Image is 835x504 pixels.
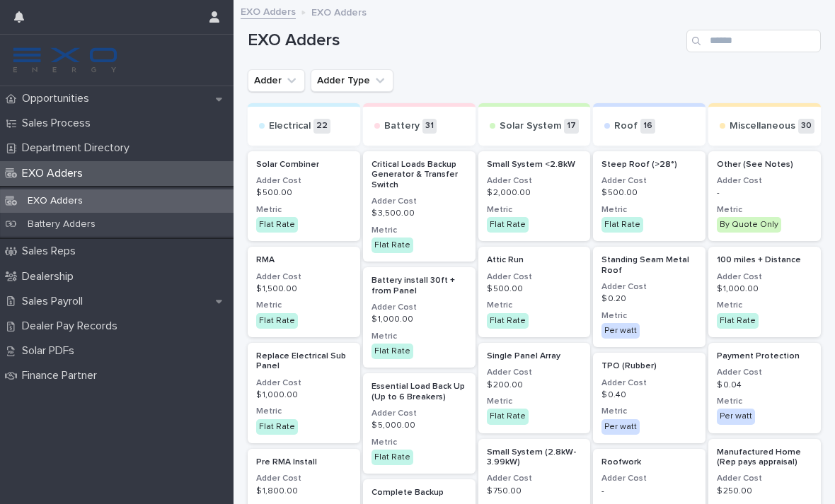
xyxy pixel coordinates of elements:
a: Replace Electrical Sub PanelAdder Cost$ 1,000.00MetricFlat Rate [248,343,360,443]
p: $ 1,000.00 [256,390,352,400]
p: 30 [798,119,814,134]
h3: Metric [601,204,697,216]
p: - [601,486,697,496]
a: Critical Loads Backup Generator & Transfer SwitchAdder Cost$ 3,500.00MetricFlat Rate [363,151,476,262]
h3: Metric [256,204,352,216]
p: $ 2,000.00 [487,188,582,198]
h3: Adder Cost [601,377,697,389]
a: Battery install 30ft + from PanelAdder Cost$ 1,000.00MetricFlat Rate [363,267,476,368]
p: Manufactured Home (Rep pays appraisal) [717,447,812,468]
p: Battery [384,120,420,132]
div: By Quote Only [717,217,781,233]
p: Dealer Pay Records [16,320,129,333]
h3: Adder Cost [256,377,352,389]
div: Flat Rate [256,419,298,435]
h3: Adder Cost [372,196,467,207]
h3: Adder Cost [487,367,582,378]
p: RMA [256,255,352,265]
p: Steep Roof (>28°) [601,160,697,170]
p: EXO Adders [16,167,94,180]
input: Search [686,30,821,52]
p: $ 500.00 [601,188,697,198]
h3: Metric [717,300,812,311]
div: Per watt [601,419,640,435]
h3: Adder Cost [717,473,812,484]
p: $ 0.20 [601,294,697,304]
h3: Adder Cost [256,271,352,283]
p: Small System (2.8kW-3.99kW) [487,447,582,468]
a: Small System <2.8kWAdder Cost$ 2,000.00MetricFlat Rate [478,151,591,242]
div: Per watt [717,409,755,424]
p: $ 0.04 [717,380,812,390]
p: Essential Load Back Up (Up to 6 Breakers) [372,382,467,402]
p: Complete Backup [372,488,467,498]
h3: Metric [601,310,697,322]
h1: EXO Adders [248,30,681,51]
p: $ 500.00 [256,188,352,198]
div: Flat Rate [601,217,643,233]
h3: Metric [487,300,582,311]
p: Solar PDFs [16,344,86,358]
p: $ 500.00 [487,284,582,294]
p: EXO Adders [311,4,367,19]
p: Opportunities [16,92,100,105]
a: Single Panel ArrayAdder Cost$ 200.00MetricFlat Rate [478,343,591,433]
a: EXO Adders [241,3,296,19]
div: Flat Rate [256,217,298,233]
h3: Adder Cost [601,473,697,484]
a: Other (See Notes)Adder Cost-MetricBy Quote Only [708,151,821,242]
p: Roofwork [601,457,697,467]
div: Flat Rate [487,409,529,424]
p: Attic Run [487,255,582,265]
h3: Metric [372,331,467,342]
a: Steep Roof (>28°)Adder Cost$ 500.00MetricFlat Rate [593,151,706,242]
div: Flat Rate [372,344,413,359]
h3: Adder Cost [487,271,582,283]
h3: Adder Cost [601,175,697,187]
div: Flat Rate [256,313,298,329]
h3: Metric [717,396,812,407]
p: $ 1,500.00 [256,284,352,294]
div: Flat Rate [717,313,759,329]
h3: Adder Cost [256,473,352,484]
h3: Adder Cost [372,408,467,419]
h3: Metric [601,406,697,417]
p: $ 0.40 [601,390,697,400]
a: Payment ProtectionAdder Cost$ 0.04MetricPer watt [708,343,821,433]
a: Standing Seam Metal RoofAdder Cost$ 0.20MetricPer watt [593,247,706,347]
p: Pre RMA Install [256,457,352,467]
p: $ 1,000.00 [717,284,812,294]
p: Solar System [500,120,561,132]
div: Per watt [601,323,640,339]
p: $ 5,000.00 [372,421,467,430]
h3: Metric [372,437,467,448]
h3: Adder Cost [717,175,812,187]
p: Payment Protection [717,351,812,361]
p: Single Panel Array [487,351,582,361]
a: 100 miles + DistanceAdder Cost$ 1,000.00MetricFlat Rate [708,247,821,337]
p: Roof [614,120,638,132]
button: Adder [248,69,305,92]
p: Miscellaneous [730,120,795,132]
p: Battery install 30ft + from Panel [372,276,467,296]
p: $ 3,500.00 [372,209,467,218]
p: $ 750.00 [487,486,582,496]
p: $ 200.00 [487,380,582,390]
h3: Metric [372,225,467,236]
p: Other (See Notes) [717,160,812,170]
p: Sales Payroll [16,295,94,308]
h3: Metric [487,396,582,407]
h3: Metric [256,406,352,417]
div: Flat Rate [487,217,529,233]
div: Flat Rate [372,238,413,253]
p: $ 250.00 [717,486,812,496]
p: Electrical [269,120,311,132]
p: Dealership [16,270,85,283]
div: Flat Rate [372,450,413,465]
p: Standing Seam Metal Roof [601,255,697,276]
p: Critical Loads Backup Generator & Transfer Switch [372,160,467,190]
p: Battery Adders [16,218,107,230]
button: Adder Type [311,69,393,92]
p: $ 1,800.00 [256,486,352,496]
p: Finance Partner [16,369,108,382]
